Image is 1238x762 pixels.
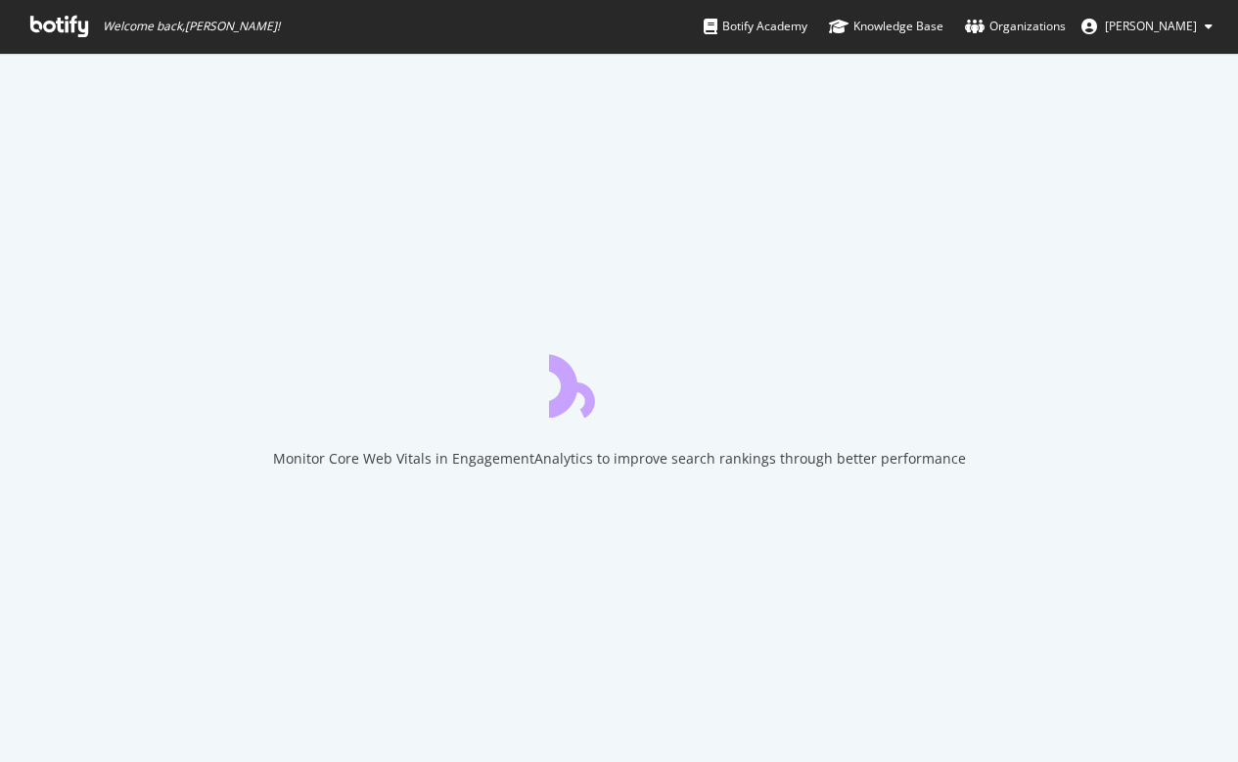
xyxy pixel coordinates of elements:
[829,17,943,36] div: Knowledge Base
[273,449,966,469] div: Monitor Core Web Vitals in EngagementAnalytics to improve search rankings through better performance
[704,17,807,36] div: Botify Academy
[1105,18,1197,34] span: Norma Moras
[103,19,280,34] span: Welcome back, [PERSON_NAME] !
[1066,11,1228,42] button: [PERSON_NAME]
[965,17,1066,36] div: Organizations
[549,347,690,418] div: animation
